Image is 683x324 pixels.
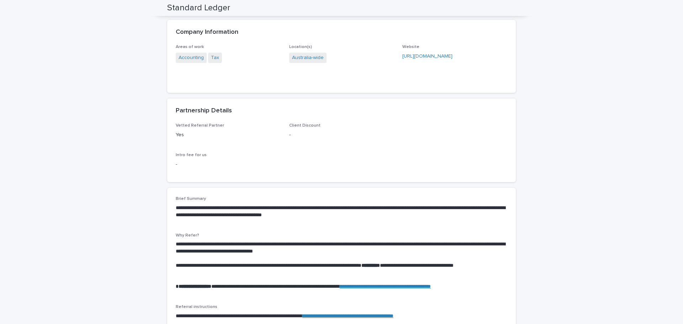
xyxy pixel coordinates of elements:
[211,54,219,62] a: Tax
[176,123,224,128] span: Vetted Referral Partner
[402,54,452,59] a: [URL][DOMAIN_NAME]
[176,305,217,309] span: Referral instructions
[176,161,507,168] p: -
[292,54,324,62] a: Australia-wide
[289,45,312,49] span: Location(s)
[176,233,199,238] span: Why Refer?
[289,131,394,139] p: -
[167,3,230,13] h2: Standard Ledger
[402,45,419,49] span: Website
[176,197,206,201] span: Brief Summary
[176,107,232,115] h2: Partnership Details
[176,45,204,49] span: Areas of work
[289,123,321,128] span: Client Discount
[176,28,238,36] h2: Company Information
[179,54,204,62] a: Accounting
[176,153,207,157] span: Intro fee for us
[176,131,281,139] p: Yes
